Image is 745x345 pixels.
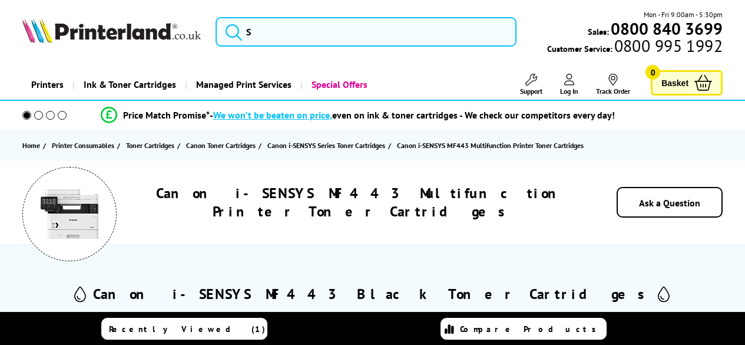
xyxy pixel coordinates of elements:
[84,70,176,100] span: Ink & Toner Cartridges
[560,87,578,96] span: Log In
[22,18,201,45] a: Printerland Logo
[22,70,72,100] a: Printers
[661,75,688,91] span: Basket
[101,318,267,340] a: Recently Viewed (1)
[126,139,174,152] span: Toner Cartridges
[639,197,700,209] a: Ask a Question
[186,139,259,152] a: Canon Toner Cartridges
[560,74,578,96] a: Log In
[300,70,376,100] a: Special Offers
[611,18,723,40] b: 0800 840 3699
[547,40,723,54] span: Customer Service:
[72,70,185,100] a: Ink & Toner Cartridges
[186,139,256,152] span: Canon Toner Cartridges
[126,139,177,152] a: Toner Cartridges
[6,105,710,126] li: modal_Promise
[397,141,584,150] span: Canon i-SENSYS MF443 Multifunction Printer Toner Cartridges
[460,324,602,334] span: Compare Products
[52,139,114,152] span: Printer Consumables
[144,184,581,221] h1: Canon i-SENSYS MF443 Multifunction Printer Toner Cartridges
[267,139,388,152] a: Canon i-SENSYS Series Toner Cartridges
[609,23,723,34] a: 0800 840 3699
[22,139,43,152] a: Home
[612,40,723,51] span: 0800 995 1992
[123,109,210,121] span: Price Match Promise*
[651,70,723,96] a: Basket 0
[216,17,516,47] input: S
[52,139,117,152] a: Printer Consumables
[93,285,652,303] h2: Canon i-SENSYS MF443 Black Toner Cartridges
[213,109,332,121] span: We won’t be beaten on price,
[520,74,542,96] a: Support
[644,9,723,20] span: Mon - Fri 9:00am - 5:30pm
[441,318,607,340] a: Compare Products
[210,109,615,121] div: - even on ink & toner cartridges - We check our competitors every day!
[185,70,300,100] a: Managed Print Services
[588,26,609,37] span: Sales:
[520,87,542,96] span: Support
[22,18,201,43] img: Printerland Logo
[109,324,266,334] span: Recently Viewed (1)
[596,74,630,96] a: Track Order
[40,185,99,244] img: Canon i-SENSYS MF443 Multifunction Printer Toner Cartridges
[267,139,385,152] span: Canon i-SENSYS Series Toner Cartridges
[645,65,660,80] span: 0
